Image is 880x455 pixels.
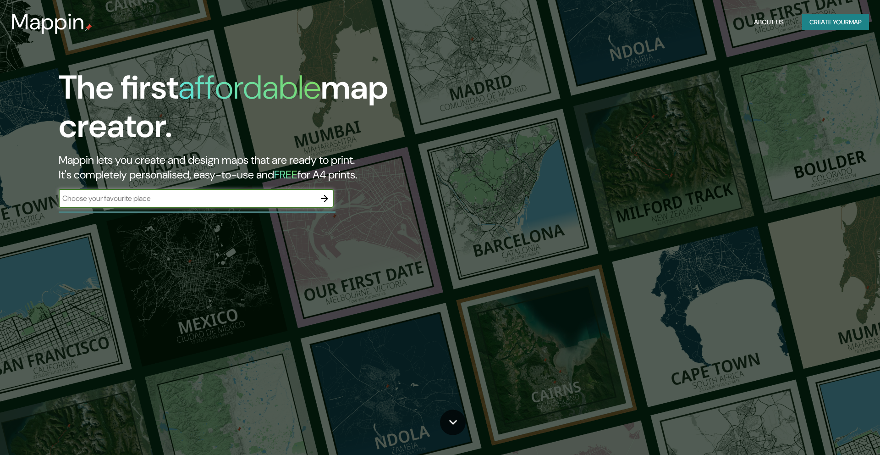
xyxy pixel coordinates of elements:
[178,66,321,109] h1: affordable
[274,167,297,182] h5: FREE
[750,14,787,31] button: About Us
[59,153,499,182] h2: Mappin lets you create and design maps that are ready to print. It's completely personalised, eas...
[802,14,869,31] button: Create yourmap
[11,9,85,35] h3: Mappin
[59,68,499,153] h1: The first map creator.
[59,193,315,204] input: Choose your favourite place
[85,24,92,31] img: mappin-pin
